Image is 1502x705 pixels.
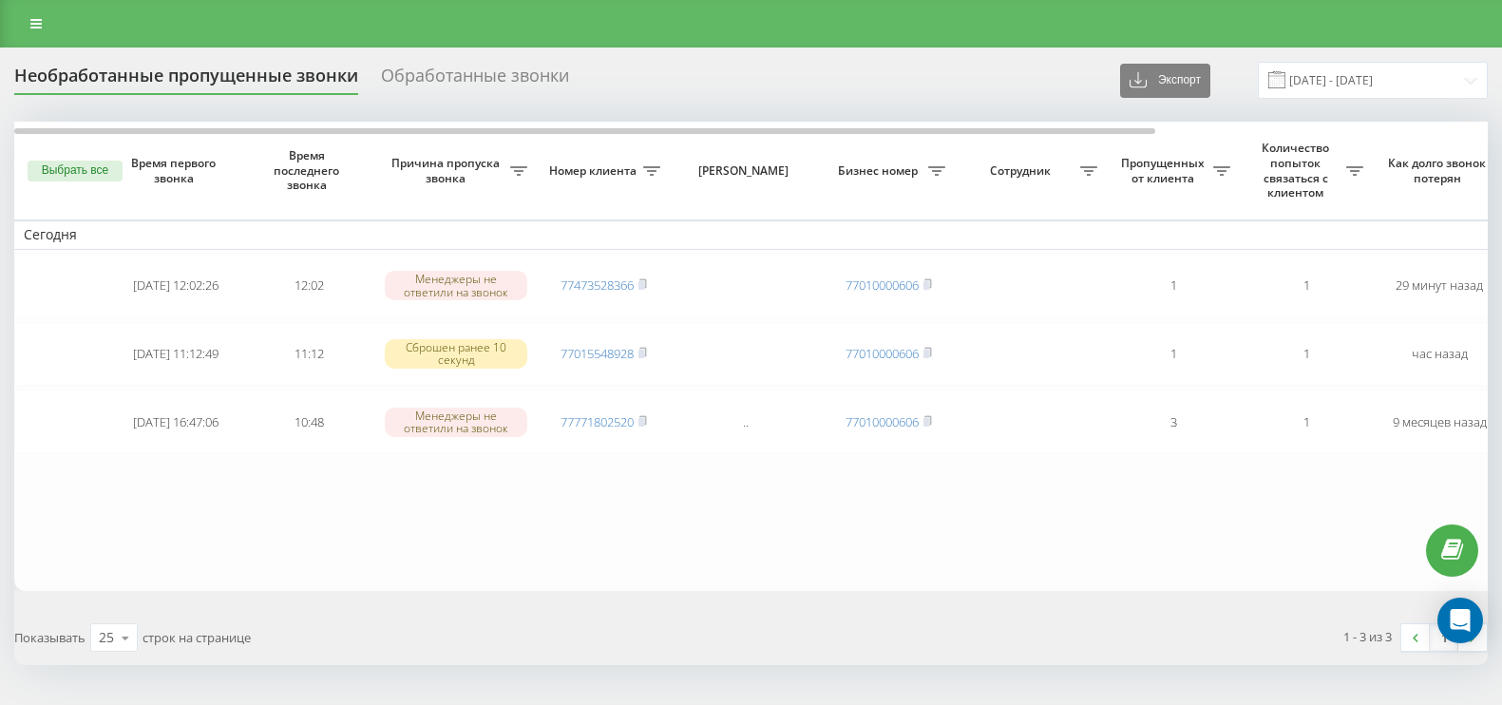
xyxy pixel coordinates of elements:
[964,163,1080,179] span: Сотрудник
[109,322,242,387] td: [DATE] 11:12:49
[1343,627,1392,646] div: 1 - 3 из 3
[561,413,634,430] a: 77771802520
[109,390,242,454] td: [DATE] 16:47:06
[242,254,375,318] td: 12:02
[831,163,928,179] span: Бизнес номер
[14,66,358,95] div: Необработанные пропущенные звонки
[1430,624,1458,651] a: 1
[381,66,569,95] div: Обработанные звонки
[143,629,251,646] span: строк на странице
[846,413,919,430] a: 77010000606
[242,322,375,387] td: 11:12
[124,156,227,185] span: Время первого звонка
[1107,254,1240,318] td: 1
[846,345,919,362] a: 77010000606
[1240,390,1373,454] td: 1
[1107,390,1240,454] td: 3
[257,148,360,193] span: Время последнего звонка
[1437,598,1483,643] div: Open Intercom Messenger
[546,163,643,179] span: Номер клиента
[1249,141,1346,200] span: Количество попыток связаться с клиентом
[1120,64,1210,98] button: Экспорт
[670,390,822,454] td: ..
[385,156,510,185] span: Причина пропуска звонка
[109,254,242,318] td: [DATE] 12:02:26
[385,339,527,368] div: Сброшен ранее 10 секунд
[385,271,527,299] div: Менеджеры не ответили на звонок
[1388,156,1491,185] span: Как долго звонок потерян
[14,629,86,646] span: Показывать
[1240,254,1373,318] td: 1
[385,408,527,436] div: Менеджеры не ответили на звонок
[28,161,123,181] button: Выбрать все
[1107,322,1240,387] td: 1
[1240,322,1373,387] td: 1
[561,276,634,294] a: 77473528366
[846,276,919,294] a: 77010000606
[242,390,375,454] td: 10:48
[686,163,806,179] span: [PERSON_NAME]
[561,345,634,362] a: 77015548928
[99,628,114,647] div: 25
[1116,156,1213,185] span: Пропущенных от клиента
